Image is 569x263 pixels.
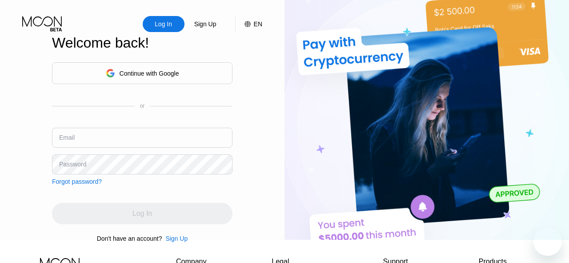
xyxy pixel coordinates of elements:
[52,62,232,84] div: Continue with Google
[143,16,184,32] div: Log In
[59,134,75,141] div: Email
[97,235,162,242] div: Don't have an account?
[184,16,226,32] div: Sign Up
[154,20,173,28] div: Log In
[52,178,102,185] div: Forgot password?
[162,235,188,242] div: Sign Up
[193,20,217,28] div: Sign Up
[59,161,86,168] div: Password
[120,70,179,77] div: Continue with Google
[165,235,188,242] div: Sign Up
[254,20,262,28] div: EN
[52,35,232,51] div: Welcome back!
[140,103,145,109] div: or
[235,16,262,32] div: EN
[533,227,562,256] iframe: Button to launch messaging window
